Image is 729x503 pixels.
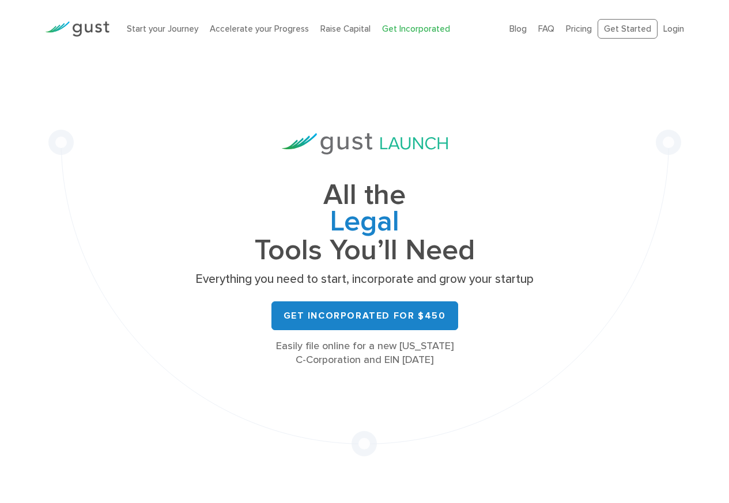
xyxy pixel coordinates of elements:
a: Get Started [598,19,658,39]
p: Everything you need to start, incorporate and grow your startup [192,271,538,288]
img: Gust Launch Logo [282,133,448,154]
a: Login [663,24,684,34]
a: Get Incorporated for $450 [271,301,458,330]
span: Legal [192,209,538,237]
div: Easily file online for a new [US_STATE] C-Corporation and EIN [DATE] [192,339,538,367]
a: Accelerate your Progress [210,24,309,34]
img: Gust Logo [45,21,109,37]
a: Get Incorporated [382,24,450,34]
a: Pricing [566,24,592,34]
a: Raise Capital [320,24,371,34]
a: FAQ [538,24,554,34]
a: Blog [509,24,527,34]
a: Start your Journey [127,24,198,34]
h1: All the Tools You’ll Need [192,182,538,263]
